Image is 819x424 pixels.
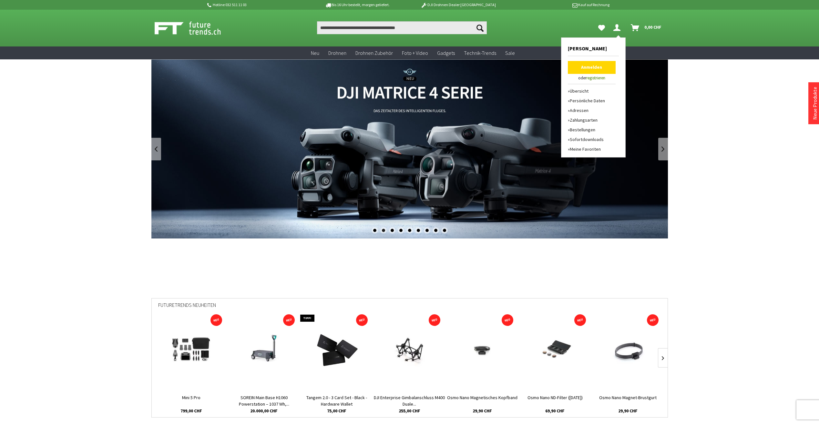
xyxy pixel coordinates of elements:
div: 2 [380,227,387,234]
div: 1 [372,227,378,234]
a: Neu [306,46,324,60]
a: registrieren [586,75,605,81]
span: 255,00 CHF [399,408,420,414]
span: oder [578,75,605,81]
img: DJI Enterprise Gimbalanschluss M400 Duale Gimbal-Verbindung [384,331,435,370]
div: 3 [389,227,395,234]
p: Kauf auf Rechnung [509,1,609,9]
a: Warenkorb [628,21,665,34]
a: Sofortdownloads [568,135,616,144]
img: Shop Futuretrends - zur Startseite wechseln [155,20,235,36]
img: Tangem 2.0 - 3 Card Set - Black - Hardware Wallet [313,331,360,370]
a: DJI Enterprise Gimbalanschluss M400 Duale... [373,394,446,407]
a: Dein Konto [611,21,626,34]
a: Neue Produkte [812,87,818,120]
div: 9 [441,227,448,234]
span: Gadgets [437,50,455,56]
a: Mini 5 Pro [155,394,228,407]
span: Drohnen [328,50,346,56]
a: Adressen [568,106,616,115]
img: Osmo Nano Magnet-Brustgurt [604,331,652,370]
span: Foto + Video [402,50,428,56]
div: 6 [415,227,422,234]
span: Drohnen Zubehör [355,50,393,56]
img: SOREIN Main Base H1060 Powerstation – 1037 Wh, 2200 W, LiFePO4 [245,331,283,370]
div: Futuretrends Neuheiten [158,298,661,316]
a: Tangem 2.0 - 3 Card Set - Black - Hardware Wallet [300,394,373,407]
div: 4 [398,227,404,234]
a: Osmo Nano ND-Filter ([DATE]) [519,394,591,407]
a: SOREIN Main Base H1060 Powerstation – 1037 Wh,... [228,394,300,407]
div: 8 [433,227,439,234]
span: 69,90 CHF [545,408,565,414]
span: 75,00 CHF [327,408,346,414]
div: 5 [406,227,413,234]
a: Drohnen [324,46,351,60]
span: 29,90 CHF [473,408,492,414]
a: DJI Matrice 4 Enterprise Drohnen Serie - M4T und M4E [151,59,668,238]
a: Drohnen Zubehör [351,46,397,60]
span: [PERSON_NAME] [568,38,619,56]
div: 7 [424,227,430,234]
a: Osmo Nano Folding Arm Kit [664,394,737,407]
span: Technik-Trends [464,50,496,56]
a: Zahlungsarten [568,115,616,125]
a: Gadgets [433,46,459,60]
a: Osmo Nano Magnet-Brustgurt [591,394,664,407]
a: Meine Favoriten [568,144,616,154]
span: 29,90 CHF [618,408,638,414]
button: Suchen [473,21,487,34]
a: Persönliche Daten [568,96,616,106]
input: Produkt, Marke, Kategorie, EAN, Artikelnummer… [317,21,487,34]
span: 0,00 CHF [644,22,661,32]
img: Osmo Nano Magnetisches Kopfband [456,331,508,370]
a: Übersicht [568,86,616,96]
a: Bestellungen [568,125,616,135]
img: Osmo Nano ND-Filter (8/16/32) [529,331,581,370]
span: 20.000,00 CHF [250,408,278,414]
span: Sale [505,50,515,56]
a: Anmelden [568,61,616,74]
a: Osmo Nano Magnetisches Kopfband [446,394,518,407]
a: Sale [501,46,519,60]
a: Foto + Video [397,46,433,60]
a: Technik-Trends [459,46,501,60]
img: Mini 5 Pro [162,331,220,370]
p: DJI Drohnen Dealer [GEOGRAPHIC_DATA] [408,1,508,9]
span: 799,00 CHF [180,408,202,414]
span: Neu [311,50,319,56]
a: Meine Favoriten [595,21,608,34]
p: Bis 16 Uhr bestellt, morgen geliefert. [307,1,408,9]
p: Hotline 032 511 11 03 [206,1,307,9]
